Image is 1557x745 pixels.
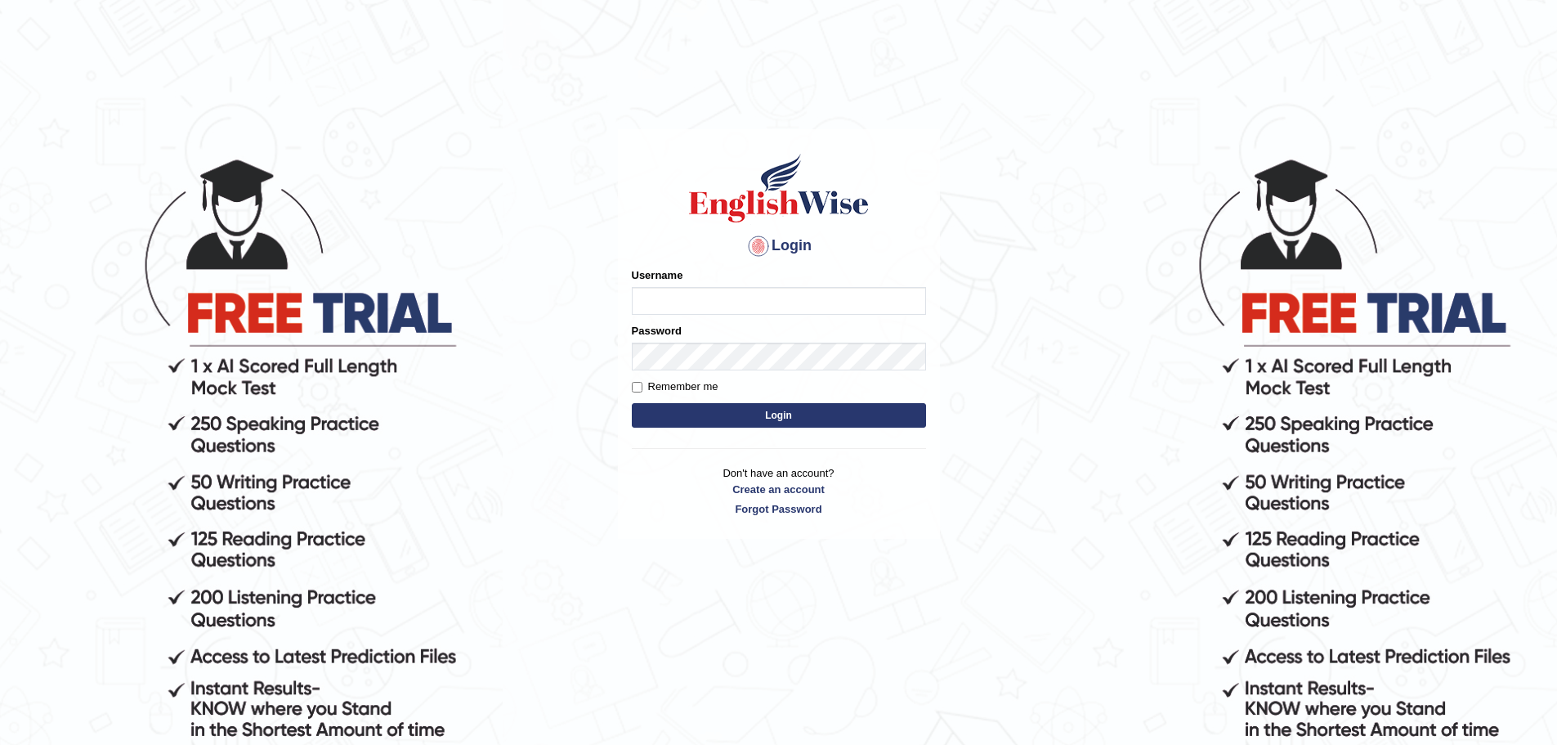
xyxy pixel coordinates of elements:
a: Create an account [632,482,926,497]
input: Remember me [632,382,642,393]
button: Login [632,403,926,428]
label: Password [632,323,682,339]
a: Forgot Password [632,501,926,517]
label: Username [632,267,683,283]
p: Don't have an account? [632,465,926,516]
label: Remember me [632,379,718,395]
h4: Login [632,233,926,259]
img: Logo of English Wise sign in for intelligent practice with AI [686,151,872,225]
